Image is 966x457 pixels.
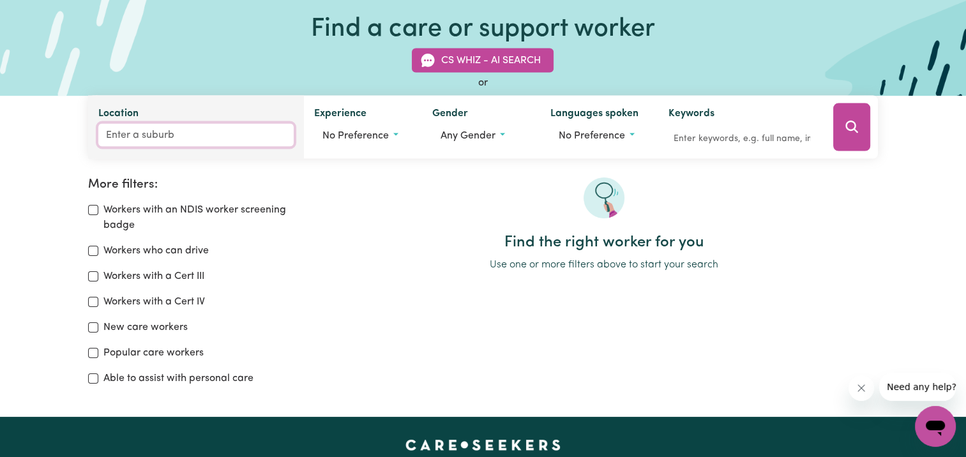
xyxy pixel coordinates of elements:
iframe: Button to launch messaging window [915,406,956,447]
button: Worker language preferences [550,124,648,148]
a: Careseekers home page [405,440,561,450]
label: Popular care workers [103,345,204,361]
button: Worker experience options [314,124,412,148]
label: Gender [432,106,468,124]
input: Enter a suburb [98,124,294,147]
label: Workers who can drive [103,243,209,258]
label: Location [98,106,139,124]
h1: Find a care or support worker [311,14,655,45]
label: Keywords [668,106,714,124]
input: Enter keywords, e.g. full name, interests [668,129,815,149]
iframe: Message from company [879,373,956,401]
button: Search [833,103,870,151]
p: Use one or more filters above to start your search [329,257,878,273]
label: New care workers [103,320,188,335]
span: Any gender [441,131,495,141]
h2: More filters: [88,177,314,192]
label: Able to assist with personal care [103,371,253,386]
span: Need any help? [8,9,77,19]
span: No preference [322,131,389,141]
label: Workers with a Cert III [103,269,204,284]
iframe: Close message [849,375,874,401]
label: Workers with an NDIS worker screening badge [103,202,314,233]
label: Workers with a Cert IV [103,294,205,310]
button: CS Whiz - AI Search [412,49,554,73]
div: or [88,75,878,91]
h2: Find the right worker for you [329,234,878,252]
label: Languages spoken [550,106,638,124]
label: Experience [314,106,366,124]
span: No preference [559,131,625,141]
button: Worker gender preference [432,124,530,148]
